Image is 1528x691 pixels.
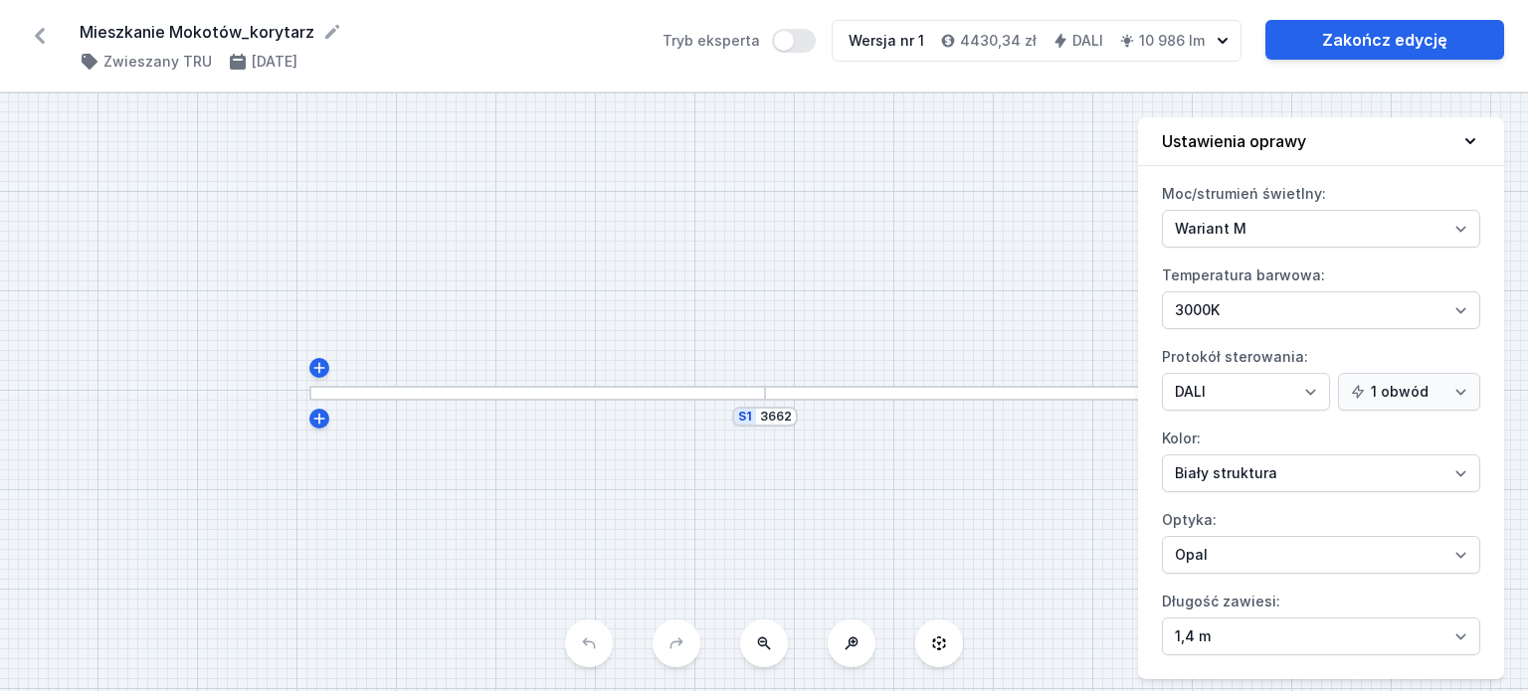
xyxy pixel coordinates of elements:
[1338,373,1480,411] select: Protokół sterowania:
[1162,259,1480,329] label: Temperatura barwowa:
[322,22,342,42] button: Edytuj nazwę projektu
[772,29,816,53] button: Tryb eksperta
[1139,31,1205,51] h4: 10 986 lm
[103,52,212,72] h4: Zwieszany TRU
[252,52,297,72] h4: [DATE]
[1162,129,1306,153] h4: Ustawienia oprawy
[80,20,639,44] form: Mieszkanie Mokotów_korytarz
[1162,373,1330,411] select: Protokół sterowania:
[1162,178,1480,248] label: Moc/strumień świetlny:
[1162,617,1480,655] select: Długość zawiesi:
[760,409,792,425] input: Wymiar [mm]
[1162,454,1480,492] select: Kolor:
[1162,586,1480,655] label: Długość zawiesi:
[832,20,1241,62] button: Wersja nr 14430,34 złDALI10 986 lm
[1072,31,1103,51] h4: DALI
[1162,291,1480,329] select: Temperatura barwowa:
[1138,117,1504,166] button: Ustawienia oprawy
[960,31,1037,51] h4: 4430,34 zł
[1162,536,1480,574] select: Optyka:
[1162,341,1480,411] label: Protokół sterowania:
[1162,210,1480,248] select: Moc/strumień świetlny:
[849,31,924,51] div: Wersja nr 1
[1162,423,1480,492] label: Kolor:
[1162,504,1480,574] label: Optyka:
[663,29,816,53] label: Tryb eksperta
[1265,20,1504,60] a: Zakończ edycję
